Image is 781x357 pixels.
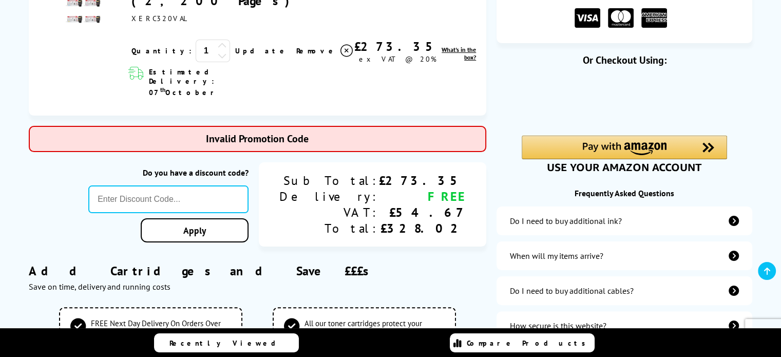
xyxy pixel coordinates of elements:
[510,321,606,331] div: How secure is this website?
[522,83,727,118] iframe: PayPal
[29,248,487,307] div: Add Cartridges and Save £££s
[575,8,600,28] img: VISA
[279,204,379,220] div: VAT:
[279,189,379,204] div: Delivery:
[160,86,165,93] sup: th
[304,318,445,338] span: All our toner cartridges protect your warranty
[497,188,752,198] div: Frequently Asked Questions
[154,333,299,352] a: Recently Viewed
[467,339,591,348] span: Compare Products
[641,8,667,28] img: American Express
[379,220,466,236] div: £328.02
[497,206,752,235] a: additional-ink
[131,46,192,55] span: Quantity:
[354,39,441,54] div: £273.35
[450,333,595,352] a: Compare Products
[88,167,249,178] div: Do you have a discount code?
[29,281,487,292] div: Save on time, delivery and running costs
[235,46,288,55] a: Update
[379,204,466,220] div: £54.67
[510,251,603,261] div: When will my items arrive?
[522,136,727,172] div: Amazon Pay - Use your Amazon account
[91,318,231,338] span: FREE Next Day Delivery On Orders Over £125 ex VAT*
[510,286,634,296] div: Do I need to buy additional cables?
[169,339,286,348] span: Recently Viewed
[497,241,752,270] a: items-arrive
[296,46,337,55] span: Remove
[149,67,269,97] span: Estimated Delivery: 07 October
[296,43,354,59] a: Delete item from your basket
[141,218,249,242] a: Apply
[131,14,188,23] span: XERC320VAL
[359,54,436,64] span: ex VAT @ 20%
[379,173,466,189] div: £273.35
[279,220,379,236] div: Total:
[497,53,752,67] div: Or Checkout Using:
[279,173,379,189] div: Sub Total:
[497,276,752,305] a: additional-cables
[88,185,249,213] input: Enter Discount Code...
[497,311,752,340] a: secure-website
[510,216,622,226] div: Do I need to buy additional ink?
[206,132,309,145] span: Invalid Promotion Code
[379,189,466,204] div: FREE
[608,8,634,28] img: MASTER CARD
[442,46,476,61] span: What's in the box?
[441,46,476,61] a: lnk_inthebox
